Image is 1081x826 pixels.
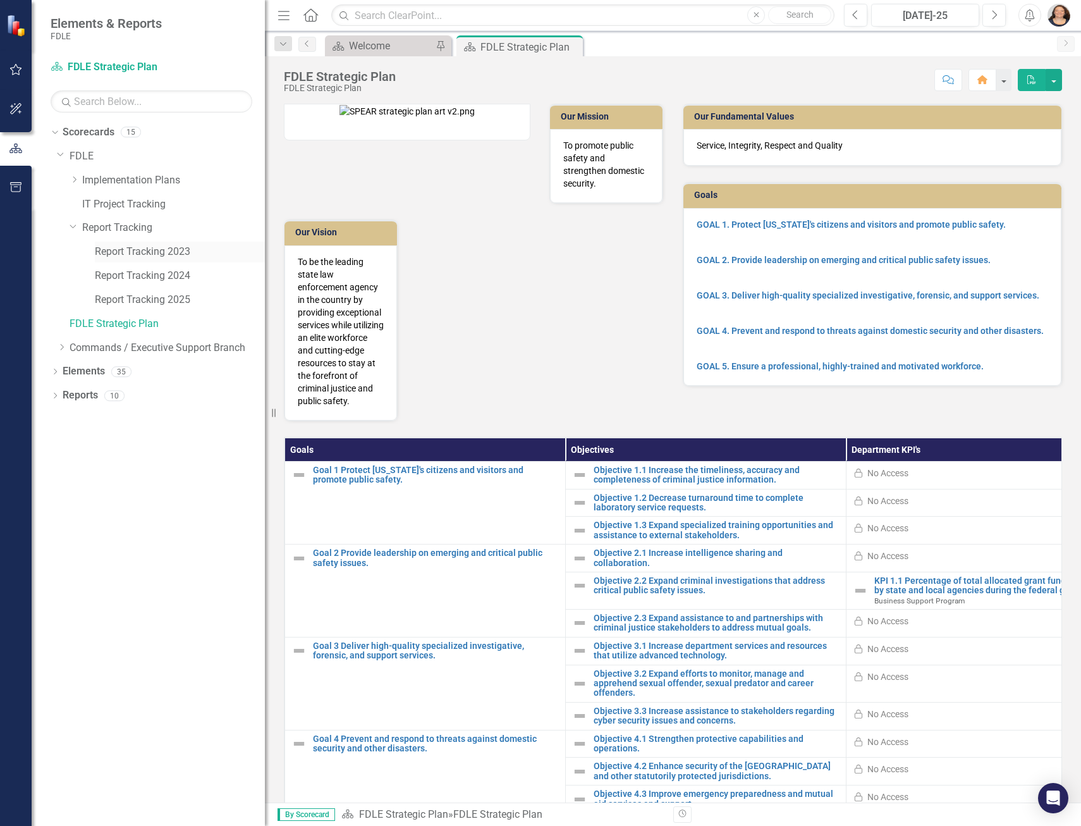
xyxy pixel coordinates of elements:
div: No Access [867,791,908,803]
div: No Access [867,763,908,775]
div: No Access [867,467,908,479]
a: GOAL 2. Provide leadership on emerging and critical public safety issues. [697,255,991,265]
img: Not Defined [572,764,587,779]
a: Objective 3.1 Increase department services and resources that utilize advanced technology. [594,641,840,661]
div: FDLE Strategic Plan [453,808,542,820]
a: GOAL 1. Protect [US_STATE]'s citizens and visitors and promote public safety. [697,219,1006,230]
div: 10 [104,390,125,401]
a: Scorecards [63,125,114,140]
img: Not Defined [572,643,587,658]
div: FDLE Strategic Plan [284,70,396,83]
a: Report Tracking 2025 [95,293,265,307]
input: Search ClearPoint... [331,4,834,27]
div: No Access [867,736,908,748]
img: Not Defined [572,578,587,593]
img: Not Defined [572,495,587,510]
h3: Our Vision [295,228,391,237]
img: Not Defined [572,708,587,724]
a: Report Tracking [82,221,265,235]
img: Not Defined [291,736,307,751]
div: Open Intercom Messenger [1038,783,1068,813]
img: ClearPoint Strategy [6,15,28,37]
a: Elements [63,364,105,379]
div: No Access [867,615,908,627]
div: Welcome [349,38,432,54]
div: No Access [867,495,908,507]
a: Objective 3.3 Increase assistance to stakeholders regarding cyber security issues and concerns. [594,706,840,726]
h3: Our Mission [561,112,656,121]
span: Business Support Program [874,596,965,605]
p: To be the leading state law enforcement agency in the country by providing exceptional services w... [298,256,384,407]
a: IT Project Tracking [82,197,265,212]
button: [DATE]-25 [871,4,979,27]
a: FDLE Strategic Plan [70,317,265,331]
a: Objective 2.3 Expand assistance to and partnerships with criminal justice stakeholders to address... [594,613,840,633]
img: Not Defined [572,792,587,807]
div: No Access [867,643,908,655]
p: Service, Integrity, Respect and Quality [697,139,1049,152]
img: Not Defined [853,583,868,598]
a: FDLE Strategic Plan [359,808,448,820]
div: No Access [867,522,908,534]
img: Not Defined [572,467,587,483]
a: GOAL 3. Deliver high-quality specialized investigative, forensic, and support services. [697,290,1039,300]
div: FDLE Strategic Plan [284,83,396,93]
a: Objective 1.3 Expand specialized training opportunities and assistance to external stakeholders. [594,521,840,540]
a: Goal 4 Prevent and respond to threats against domestic security and other disasters. [313,734,559,754]
a: Objective 4.2 Enhance security of the [GEOGRAPHIC_DATA] and other statutorily protected jurisdict... [594,761,840,781]
h3: Our Fundamental Values [694,112,1056,121]
img: Not Defined [291,643,307,658]
img: Not Defined [291,467,307,483]
img: Not Defined [572,615,587,631]
small: FDLE [51,31,162,41]
a: Objective 4.1 Strengthen protective capabilities and operations. [594,734,840,754]
span: Elements & Reports [51,16,162,31]
img: Not Defined [572,523,587,538]
button: Search [768,6,831,24]
a: Implementation Plans [82,173,265,188]
div: No Access [867,670,908,683]
div: FDLE Strategic Plan [480,39,580,55]
a: Objective 2.2 Expand criminal investigations that address critical public safety issues. [594,576,840,596]
a: FDLE Strategic Plan [51,60,209,75]
a: Objective 3.2 Expand efforts to monitor, manage and apprehend sexual offender, sexual predator an... [594,669,840,698]
a: GOAL 5. Ensure a professional, highly-trained and motivated workforce. [697,361,984,371]
a: Objective 2.1 Increase intelligence sharing and collaboration. [594,548,840,568]
img: Not Defined [572,551,587,566]
a: Objective 1.1 Increase the timeliness, accuracy and completeness of criminal justice information. [594,465,840,485]
div: No Access [867,550,908,562]
img: Not Defined [572,676,587,691]
img: Not Defined [572,736,587,751]
span: By Scorecard [278,808,335,821]
img: Not Defined [291,551,307,566]
a: GOAL 4. Prevent and respond to threats against domestic security and other disasters. [697,326,1044,336]
div: 35 [111,366,131,377]
a: Welcome [328,38,432,54]
h3: Goals [694,190,1056,200]
a: Report Tracking 2024 [95,269,265,283]
a: Commands / Executive Support Branch [70,341,265,355]
div: » [341,808,663,822]
span: Search [786,9,814,20]
div: [DATE]-25 [876,8,975,23]
a: Goal 3 Deliver high-quality specialized investigative, forensic, and support services. [313,641,559,661]
input: Search Below... [51,90,252,113]
a: FDLE [70,149,265,164]
a: Report Tracking 2023 [95,245,265,259]
a: Goal 2 Provide leadership on emerging and critical public safety issues. [313,548,559,568]
a: Goal 1 Protect [US_STATE]'s citizens and visitors and promote public safety. [313,465,559,485]
a: Reports [63,388,98,403]
a: Objective 1.2 Decrease turnaround time to complete laboratory service requests. [594,493,840,513]
img: SPEAR strategic plan art v2.png [339,105,475,118]
p: To promote public safety and strengthen domestic security. [563,139,649,190]
div: 15 [121,127,141,138]
div: No Access [867,708,908,720]
a: Objective 4.3 Improve emergency preparedness and mutual aid services and support. [594,789,840,809]
img: Elizabeth Martin [1047,4,1070,27]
